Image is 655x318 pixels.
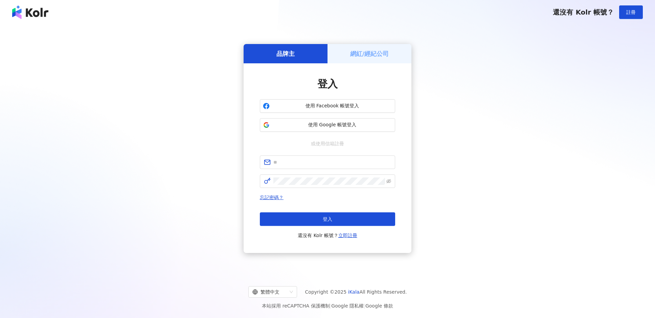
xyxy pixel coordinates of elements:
[276,49,295,58] h5: 品牌主
[330,303,332,309] span: |
[364,303,365,309] span: |
[260,195,284,200] a: 忘記密碼？
[348,289,360,295] a: iKala
[386,179,391,184] span: eye-invisible
[252,287,287,297] div: 繁體中文
[260,212,395,226] button: 登入
[272,103,392,109] span: 使用 Facebook 帳號登入
[338,233,357,238] a: 立即註冊
[305,288,407,296] span: Copyright © 2025 All Rights Reserved.
[298,231,357,239] span: 還沒有 Kolr 帳號？
[619,5,643,19] button: 註冊
[306,140,349,147] span: 或使用信箱註冊
[260,118,395,132] button: 使用 Google 帳號登入
[260,99,395,113] button: 使用 Facebook 帳號登入
[626,9,636,15] span: 註冊
[365,303,393,309] a: Google 條款
[272,122,392,128] span: 使用 Google 帳號登入
[331,303,364,309] a: Google 隱私權
[317,78,338,90] span: 登入
[350,49,389,58] h5: 網紅/經紀公司
[12,5,48,19] img: logo
[323,216,332,222] span: 登入
[553,8,614,16] span: 還沒有 Kolr 帳號？
[262,302,393,310] span: 本站採用 reCAPTCHA 保護機制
